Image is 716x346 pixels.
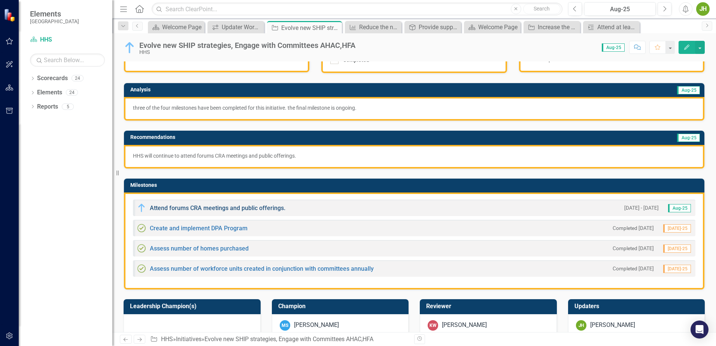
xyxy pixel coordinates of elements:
[663,245,691,253] span: [DATE]-25
[584,2,656,16] button: Aug-25
[130,134,504,140] h3: Recommendations
[130,182,701,188] h3: Milestones
[130,87,394,92] h3: Analysis
[281,23,340,33] div: Evolve new SHIP strategies, Engage with Committees AHAC,HFA
[133,104,695,112] p: three of the four milestones have been completed for this initiative. the final milestone is ongo...
[442,321,487,330] div: [PERSON_NAME]
[162,22,203,32] div: Welcome Page
[585,22,638,32] a: Attend at least 10 outreach events monthly
[130,303,257,310] h3: Leadership Champion(s)
[139,41,355,49] div: Evolve new SHIP strategies, Engage with Committees AHAC,HFA
[347,22,400,32] a: Reduce the number of code enforcement engagements with homeowners regarding safety, health, and s...
[677,86,700,94] span: Aug-25
[137,244,146,253] img: Completed
[597,22,638,32] div: Attend at least 10 outreach events monthly
[150,225,248,232] a: Create and implement DPA Program
[691,321,709,339] div: Open Intercom Messenger
[30,36,105,44] a: HHS
[428,320,438,331] div: KW
[124,42,136,54] img: In Progress
[668,204,691,212] span: Aug-25
[137,203,146,212] img: In Progress
[30,54,105,67] input: Search Below...
[602,43,625,52] span: Aug-25
[137,264,146,273] img: Completed
[419,22,459,32] div: Provide support to homeowners through initiatives focused on preventing displacement and fosterin...
[576,320,586,331] div: JH
[280,320,290,331] div: MS
[587,5,653,14] div: Aug-25
[613,265,654,272] small: Completed [DATE]
[62,103,74,110] div: 5
[72,75,84,82] div: 24
[677,134,700,142] span: Aug-25
[150,265,374,272] a: Assess number of workforce units created in conjunction with committees annually
[624,204,659,212] small: [DATE] - [DATE]
[359,22,400,32] div: Reduce the number of code enforcement engagements with homeowners regarding safety, health, and s...
[150,245,249,252] a: Assess number of homes purchased
[66,89,78,96] div: 24
[294,321,339,330] div: [PERSON_NAME]
[152,3,562,16] input: Search ClearPoint...
[139,49,355,55] div: HHS
[534,6,550,12] span: Search
[37,74,68,83] a: Scorecards
[663,224,691,233] span: [DATE]-25
[278,303,405,310] h3: Champion
[37,88,62,97] a: Elements
[613,245,654,252] small: Completed [DATE]
[150,22,203,32] a: Welcome Page
[150,335,409,344] div: » »
[523,4,561,14] button: Search
[222,22,262,32] div: Updater Workspace
[406,22,459,32] a: Provide support to homeowners through initiatives focused on preventing displacement and fosterin...
[538,22,578,32] div: Increase the number of homes preserved annually through County, State and Federal funded programs...
[525,22,578,32] a: Increase the number of homes preserved annually through County, State and Federal funded programs...
[209,22,262,32] a: Updater Workspace
[30,18,79,24] small: [GEOGRAPHIC_DATA]
[466,22,519,32] a: Welcome Page
[613,225,654,232] small: Completed [DATE]
[137,224,146,233] img: Completed
[176,336,201,343] a: Initiatives
[4,8,17,21] img: ClearPoint Strategy
[426,303,553,310] h3: Reviewer
[663,265,691,273] span: [DATE]-25
[150,204,285,212] a: Attend forums CRA meetings and public offerings.
[204,336,373,343] div: Evolve new SHIP strategies, Engage with Committees AHAC,HFA
[590,321,635,330] div: [PERSON_NAME]
[478,22,519,32] div: Welcome Page
[30,9,79,18] span: Elements
[574,303,701,310] h3: Updaters
[133,152,695,160] p: HHS will continue to attend forums CRA meetings and public offerings.
[161,336,173,343] a: HHS
[696,2,710,16] button: JH
[37,103,58,111] a: Reports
